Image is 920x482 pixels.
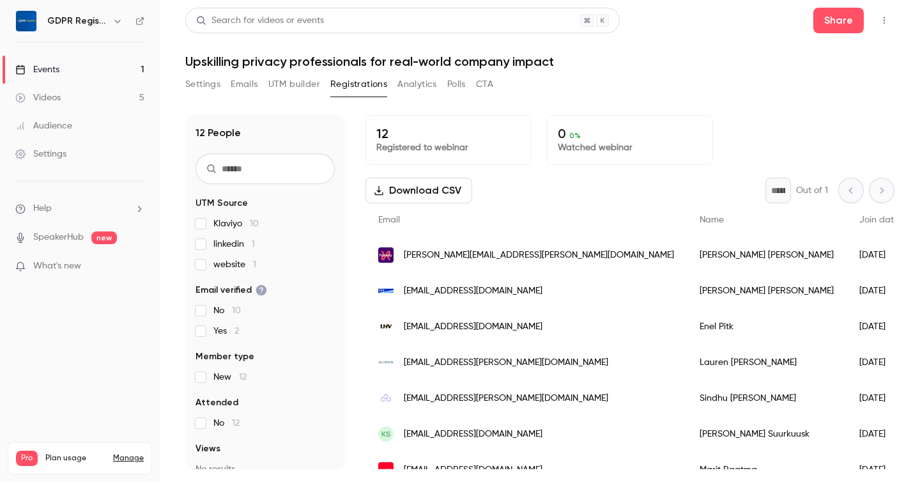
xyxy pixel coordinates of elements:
[185,74,220,95] button: Settings
[15,120,72,132] div: Audience
[16,451,38,466] span: Pro
[365,178,472,203] button: Download CSV
[558,126,702,141] p: 0
[378,215,400,224] span: Email
[231,74,257,95] button: Emails
[404,320,542,334] span: [EMAIL_ADDRESS][DOMAIN_NAME]
[15,63,59,76] div: Events
[376,126,521,141] p: 12
[213,371,247,384] span: New
[378,462,394,478] img: fiizy.com
[404,463,542,477] span: [EMAIL_ADDRESS][DOMAIN_NAME]
[381,428,391,440] span: KS
[252,240,255,249] span: 1
[185,54,894,69] h1: Upskilling privacy professionals for real-world company impact
[250,219,259,228] span: 10
[847,345,912,380] div: [DATE]
[195,197,248,210] span: UTM Source
[687,380,847,416] div: Sindhu [PERSON_NAME]
[47,15,107,27] h6: GDPR Register
[268,74,320,95] button: UTM builder
[847,416,912,452] div: [DATE]
[253,260,256,269] span: 1
[234,327,239,336] span: 2
[33,260,81,273] span: What's new
[15,148,66,160] div: Settings
[847,380,912,416] div: [DATE]
[213,304,241,317] span: No
[213,325,239,338] span: Yes
[213,258,256,271] span: website
[195,350,254,363] span: Member type
[91,231,117,244] span: new
[195,463,335,476] p: No results
[447,74,466,95] button: Polls
[378,391,394,406] img: cloudsofcare.com
[847,273,912,309] div: [DATE]
[378,355,394,370] img: altron.com
[700,215,724,224] span: Name
[859,215,899,224] span: Join date
[687,345,847,380] div: Lauren [PERSON_NAME]
[239,373,247,382] span: 12
[15,202,144,215] li: help-dropdown-opener
[476,74,493,95] button: CTA
[687,273,847,309] div: [PERSON_NAME] [PERSON_NAME]
[558,141,702,154] p: Watched webinar
[404,356,608,369] span: [EMAIL_ADDRESS][PERSON_NAME][DOMAIN_NAME]
[404,284,542,298] span: [EMAIL_ADDRESS][DOMAIN_NAME]
[15,91,61,104] div: Videos
[404,428,542,441] span: [EMAIL_ADDRESS][DOMAIN_NAME]
[232,419,240,428] span: 12
[232,306,241,315] span: 10
[687,237,847,273] div: [PERSON_NAME] [PERSON_NAME]
[45,453,105,463] span: Plan usage
[378,319,394,334] img: lhv.ee
[796,184,828,197] p: Out of 1
[213,417,240,430] span: No
[213,238,255,251] span: linkedin
[196,14,324,27] div: Search for videos or events
[195,125,241,141] h1: 12 People
[404,392,608,405] span: [EMAIL_ADDRESS][PERSON_NAME][DOMAIN_NAME]
[16,11,36,31] img: GDPR Register
[195,396,238,409] span: Attended
[813,8,864,33] button: Share
[33,202,52,215] span: Help
[687,309,847,345] div: Enel Pitk
[195,442,220,455] span: Views
[113,453,144,463] a: Manage
[213,217,259,230] span: Klaviyo
[330,74,387,95] button: Registrations
[404,249,674,262] span: [PERSON_NAME][EMAIL_ADDRESS][PERSON_NAME][DOMAIN_NAME]
[33,231,84,244] a: SpeakerHub
[376,141,521,154] p: Registered to webinar
[378,283,394,299] img: uss.se
[378,247,394,263] img: foxway.com
[397,74,437,95] button: Analytics
[569,131,581,140] span: 0 %
[847,309,912,345] div: [DATE]
[195,284,267,297] span: Email verified
[847,237,912,273] div: [DATE]
[687,416,847,452] div: [PERSON_NAME] Suurkuusk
